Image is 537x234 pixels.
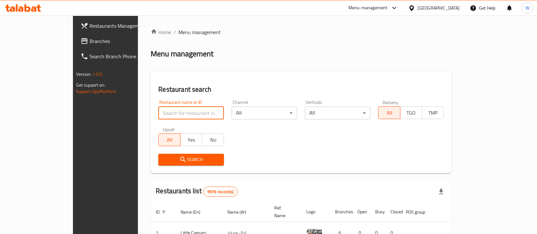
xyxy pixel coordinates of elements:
[158,133,180,146] button: All
[348,4,388,12] div: Menu-management
[385,202,401,222] th: Closed
[89,53,158,60] span: Search Branch Phone
[202,133,224,146] button: No
[406,208,433,216] span: POS group
[89,37,158,45] span: Branches
[178,28,221,36] span: Menu management
[403,108,419,117] span: TGO
[383,100,398,104] label: Delivery
[76,81,105,89] span: Get support on:
[75,33,163,49] a: Branches
[418,4,460,11] div: [GEOGRAPHIC_DATA]
[433,184,449,199] div: Export file
[301,202,330,222] th: Logo
[180,133,202,146] button: Yes
[425,108,441,117] span: TMP
[158,85,444,94] h2: Restaurant search
[422,106,444,119] button: TMP
[400,106,422,119] button: TGO
[89,22,158,30] span: Restaurants Management
[203,187,238,197] div: Total records count
[158,107,224,119] input: Search for restaurant name or ID..
[93,70,103,78] span: 1.0.0
[274,204,294,219] span: Ref. Name
[378,106,400,119] button: All
[183,135,200,145] span: Yes
[156,186,238,197] h2: Restaurants list
[174,28,176,36] li: /
[158,154,224,166] button: Search
[227,208,254,216] span: Name (Ar)
[526,4,529,11] span: W
[76,87,117,96] a: Support.OpsPlatform
[151,28,451,36] nav: breadcrumb
[151,49,213,59] h2: Menu management
[161,135,178,145] span: All
[205,135,221,145] span: No
[305,107,370,119] div: All
[204,189,237,195] span: 9976 record(s)
[181,208,209,216] span: Name (En)
[75,18,163,33] a: Restaurants Management
[76,70,92,78] span: Version:
[163,127,175,131] label: Upsell
[75,49,163,64] a: Search Branch Phone
[381,108,397,117] span: All
[352,202,370,222] th: Open
[156,208,168,216] span: ID
[330,202,352,222] th: Branches
[370,202,385,222] th: Busy
[163,156,219,164] span: Search
[232,107,297,119] div: All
